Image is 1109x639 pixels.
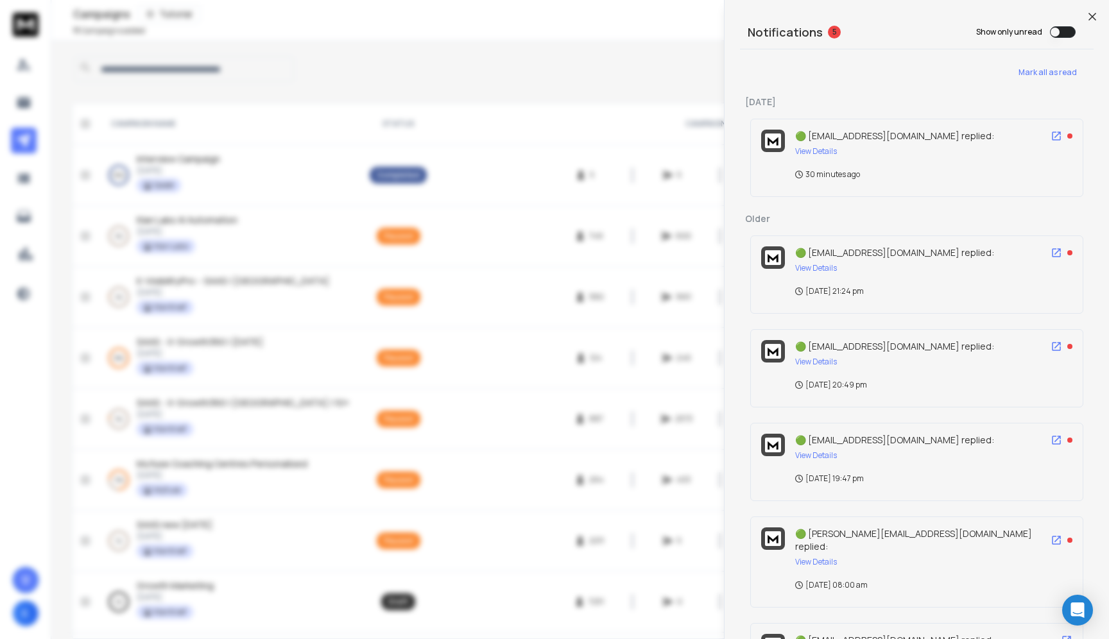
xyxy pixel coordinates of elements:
p: [DATE] 19:47 pm [795,473,864,484]
button: View Details [795,263,837,273]
p: [DATE] 08:00 am [795,580,868,590]
div: Open Intercom Messenger [1062,595,1093,626]
button: View Details [795,357,837,367]
span: 5 [828,26,841,38]
span: 🟢 [EMAIL_ADDRESS][DOMAIN_NAME] replied: [795,246,994,259]
img: logo [765,531,781,546]
p: 30 minutes ago [795,169,860,180]
span: Mark all as read [1019,67,1077,78]
p: [DATE] 21:24 pm [795,286,864,296]
p: [DATE] [745,96,1088,108]
button: View Details [795,450,837,461]
button: Mark all as read [1001,60,1094,85]
label: Show only unread [976,27,1042,37]
img: logo [765,344,781,359]
button: View Details [795,557,837,567]
span: 🟢 [EMAIL_ADDRESS][DOMAIN_NAME] replied: [795,340,994,352]
span: 🟢 [PERSON_NAME][EMAIL_ADDRESS][DOMAIN_NAME] replied: [795,527,1032,552]
p: Older [745,212,1088,225]
span: 🟢 [EMAIL_ADDRESS][DOMAIN_NAME] replied: [795,130,994,142]
img: logo [765,250,781,265]
span: 🟢 [EMAIL_ADDRESS][DOMAIN_NAME] replied: [795,434,994,446]
img: logo [765,133,781,148]
h3: Notifications [748,23,823,41]
img: logo [765,438,781,452]
p: [DATE] 20:49 pm [795,380,867,390]
button: View Details [795,146,837,157]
